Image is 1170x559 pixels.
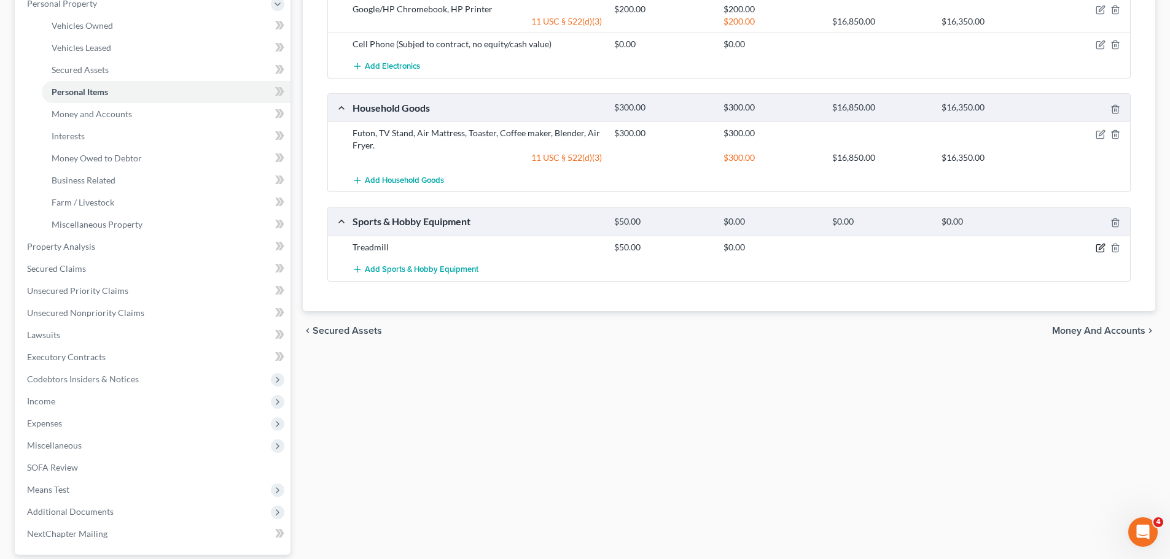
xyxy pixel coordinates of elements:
[826,152,935,164] div: $16,850.00
[42,103,291,125] a: Money and Accounts
[27,330,60,340] span: Lawsuits
[608,3,717,15] div: $200.00
[346,127,608,152] div: Futon, TV Stand, Air Mattress, Toaster, Coffee maker, Blender, Air Fryer.
[365,175,444,185] span: Add Household Goods
[346,3,608,15] div: Google/HP Chromebook, HP Printer
[42,147,291,169] a: Money Owed to Debtor
[1052,326,1145,336] span: Money and Accounts
[42,125,291,147] a: Interests
[52,64,109,75] span: Secured Assets
[365,62,420,72] span: Add Electronics
[27,506,114,517] span: Additional Documents
[52,219,142,229] span: Miscellaneous Property
[717,241,826,253] div: $0.00
[17,457,291,479] a: SOFA Review
[42,169,291,191] a: Business Related
[303,326,313,336] i: chevron_left
[52,42,111,53] span: Vehicles Leased
[1145,326,1155,336] i: chevron_right
[717,102,826,114] div: $300.00
[365,264,478,274] span: Add Sports & Hobby Equipment
[353,258,478,281] button: Add Sports & Hobby Equipment
[608,38,717,50] div: $0.00
[52,153,142,163] span: Money Owed to Debtor
[717,38,826,50] div: $0.00
[42,191,291,214] a: Farm / Livestock
[717,152,826,164] div: $300.00
[717,127,826,139] div: $300.00
[826,216,935,228] div: $0.00
[42,37,291,59] a: Vehicles Leased
[17,280,291,302] a: Unsecured Priority Claims
[346,38,608,50] div: Cell Phone (Subjed to contract, no equity/cash value)
[17,236,291,258] a: Property Analysis
[17,324,291,346] a: Lawsuits
[27,374,139,384] span: Codebtors Insiders & Notices
[52,175,115,185] span: Business Related
[353,169,444,191] button: Add Household Goods
[346,101,608,114] div: Household Goods
[27,418,62,428] span: Expenses
[52,131,85,141] span: Interests
[27,263,86,274] span: Secured Claims
[27,352,106,362] span: Executory Contracts
[27,440,82,450] span: Miscellaneous
[17,346,291,368] a: Executory Contracts
[42,59,291,81] a: Secured Assets
[608,102,717,114] div: $300.00
[346,215,608,228] div: Sports & Hobby Equipment
[42,15,291,37] a: Vehicles Owned
[17,258,291,280] a: Secured Claims
[17,302,291,324] a: Unsecured Nonpriority Claims
[346,152,608,164] div: 11 USC § 522(d)(3)
[27,396,55,406] span: Income
[27,307,144,318] span: Unsecured Nonpriority Claims
[608,127,717,139] div: $300.00
[353,55,420,78] button: Add Electronics
[935,15,1044,28] div: $16,350.00
[935,102,1044,114] div: $16,350.00
[826,102,935,114] div: $16,850.00
[717,15,826,28] div: $200.00
[27,528,107,539] span: NextChapter Mailing
[1052,326,1155,336] button: Money and Accounts chevron_right
[717,216,826,228] div: $0.00
[42,81,291,103] a: Personal Items
[27,484,69,495] span: Means Test
[27,462,78,472] span: SOFA Review
[52,197,114,207] span: Farm / Livestock
[313,326,382,336] span: Secured Assets
[346,15,608,28] div: 11 USC § 522(d)(3)
[1153,517,1163,527] span: 4
[52,20,113,31] span: Vehicles Owned
[1128,517,1158,547] iframe: Intercom live chat
[346,241,608,253] div: Treadmill
[52,109,132,119] span: Money and Accounts
[42,214,291,236] a: Miscellaneous Property
[17,523,291,545] a: NextChapter Mailing
[608,216,717,228] div: $50.00
[27,241,95,252] span: Property Analysis
[935,216,1044,228] div: $0.00
[303,326,382,336] button: chevron_left Secured Assets
[608,241,717,253] div: $50.00
[52,87,108,97] span: Personal Items
[826,15,935,28] div: $16,850.00
[717,3,826,15] div: $200.00
[27,285,128,296] span: Unsecured Priority Claims
[935,152,1044,164] div: $16,350.00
